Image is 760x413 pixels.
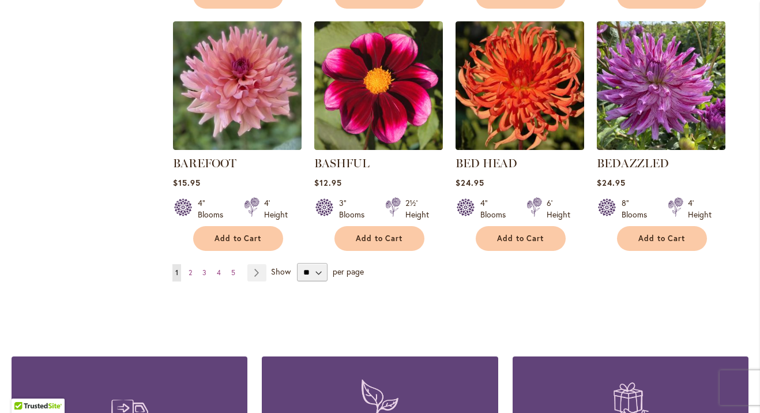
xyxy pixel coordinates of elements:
[480,197,513,220] div: 4" Blooms
[202,268,206,277] span: 3
[314,141,443,152] a: BASHFUL
[173,21,302,150] img: BAREFOOT
[231,268,235,277] span: 5
[334,226,424,251] button: Add to Cart
[497,234,544,243] span: Add to Cart
[173,141,302,152] a: BAREFOOT
[175,268,178,277] span: 1
[189,268,192,277] span: 2
[198,197,230,220] div: 4" Blooms
[339,197,371,220] div: 3" Blooms
[314,156,370,170] a: BASHFUL
[688,197,712,220] div: 4' Height
[476,226,566,251] button: Add to Cart
[200,264,209,281] a: 3
[228,264,238,281] a: 5
[193,226,283,251] button: Add to Cart
[456,156,517,170] a: BED HEAD
[173,177,201,188] span: $15.95
[217,268,221,277] span: 4
[314,177,342,188] span: $12.95
[638,234,686,243] span: Add to Cart
[597,141,725,152] a: Bedazzled
[456,21,584,150] img: BED HEAD
[173,156,236,170] a: BAREFOOT
[597,156,669,170] a: BEDAZZLED
[597,21,725,150] img: Bedazzled
[214,264,224,281] a: 4
[617,226,707,251] button: Add to Cart
[264,197,288,220] div: 4' Height
[622,197,654,220] div: 8" Blooms
[186,264,195,281] a: 2
[547,197,570,220] div: 6' Height
[405,197,429,220] div: 2½' Height
[356,234,403,243] span: Add to Cart
[314,21,443,150] img: BASHFUL
[271,266,291,277] span: Show
[333,266,364,277] span: per page
[597,177,626,188] span: $24.95
[456,177,484,188] span: $24.95
[9,372,41,404] iframe: Launch Accessibility Center
[456,141,584,152] a: BED HEAD
[215,234,262,243] span: Add to Cart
